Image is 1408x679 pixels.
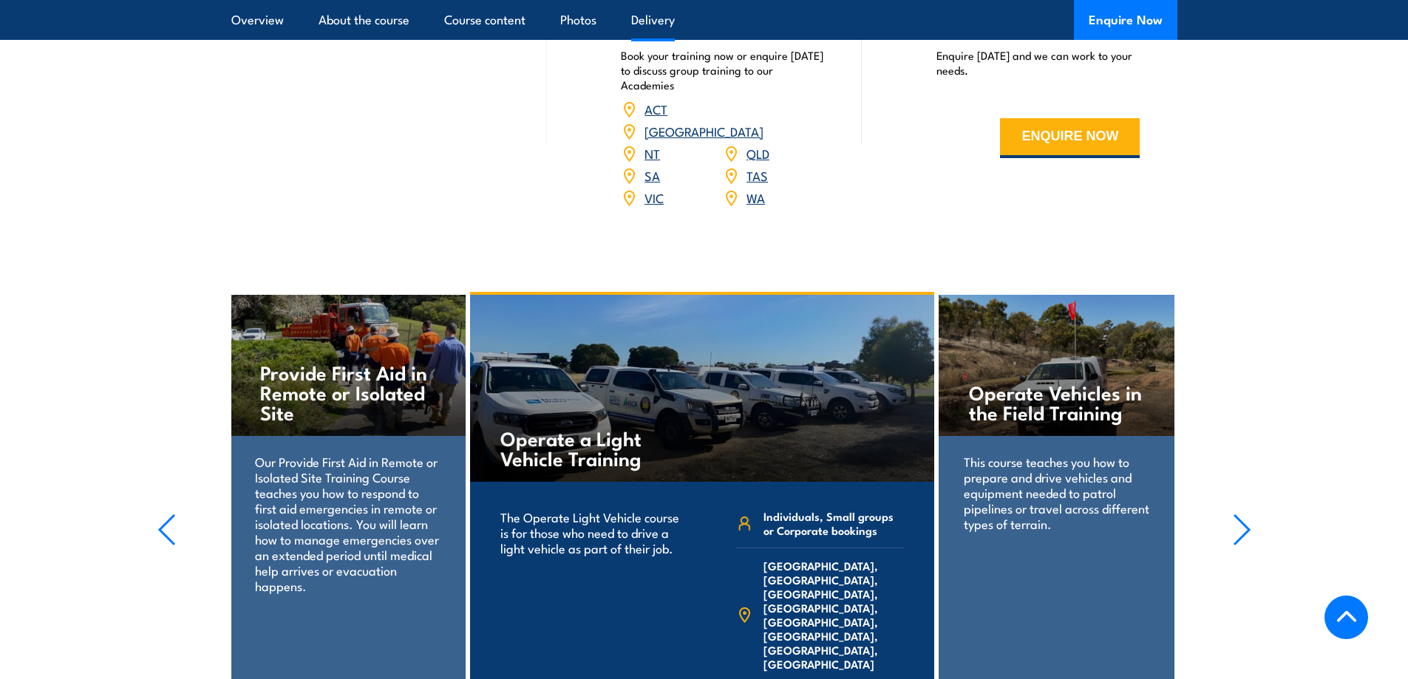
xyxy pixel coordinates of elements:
[645,100,667,117] a: ACT
[500,509,683,556] p: The Operate Light Vehicle course is for those who need to drive a light vehicle as part of their ...
[621,48,825,92] p: Book your training now or enquire [DATE] to discuss group training to our Academies
[260,362,435,422] h4: Provide First Aid in Remote or Isolated Site
[746,144,769,162] a: QLD
[255,454,441,593] p: Our Provide First Aid in Remote or Isolated Site Training Course teaches you how to respond to fi...
[746,166,768,184] a: TAS
[969,382,1144,422] h4: Operate Vehicles in the Field Training
[763,559,904,671] span: [GEOGRAPHIC_DATA], [GEOGRAPHIC_DATA], [GEOGRAPHIC_DATA], [GEOGRAPHIC_DATA], [GEOGRAPHIC_DATA], [G...
[645,166,660,184] a: SA
[645,144,660,162] a: NT
[645,122,763,140] a: [GEOGRAPHIC_DATA]
[936,48,1140,78] p: Enquire [DATE] and we can work to your needs.
[1000,118,1140,158] button: ENQUIRE NOW
[964,454,1149,531] p: This course teaches you how to prepare and drive vehicles and equipment needed to patrol pipeline...
[500,428,674,468] h4: Operate a Light Vehicle Training
[645,188,664,206] a: VIC
[746,188,765,206] a: WA
[763,509,904,537] span: Individuals, Small groups or Corporate bookings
